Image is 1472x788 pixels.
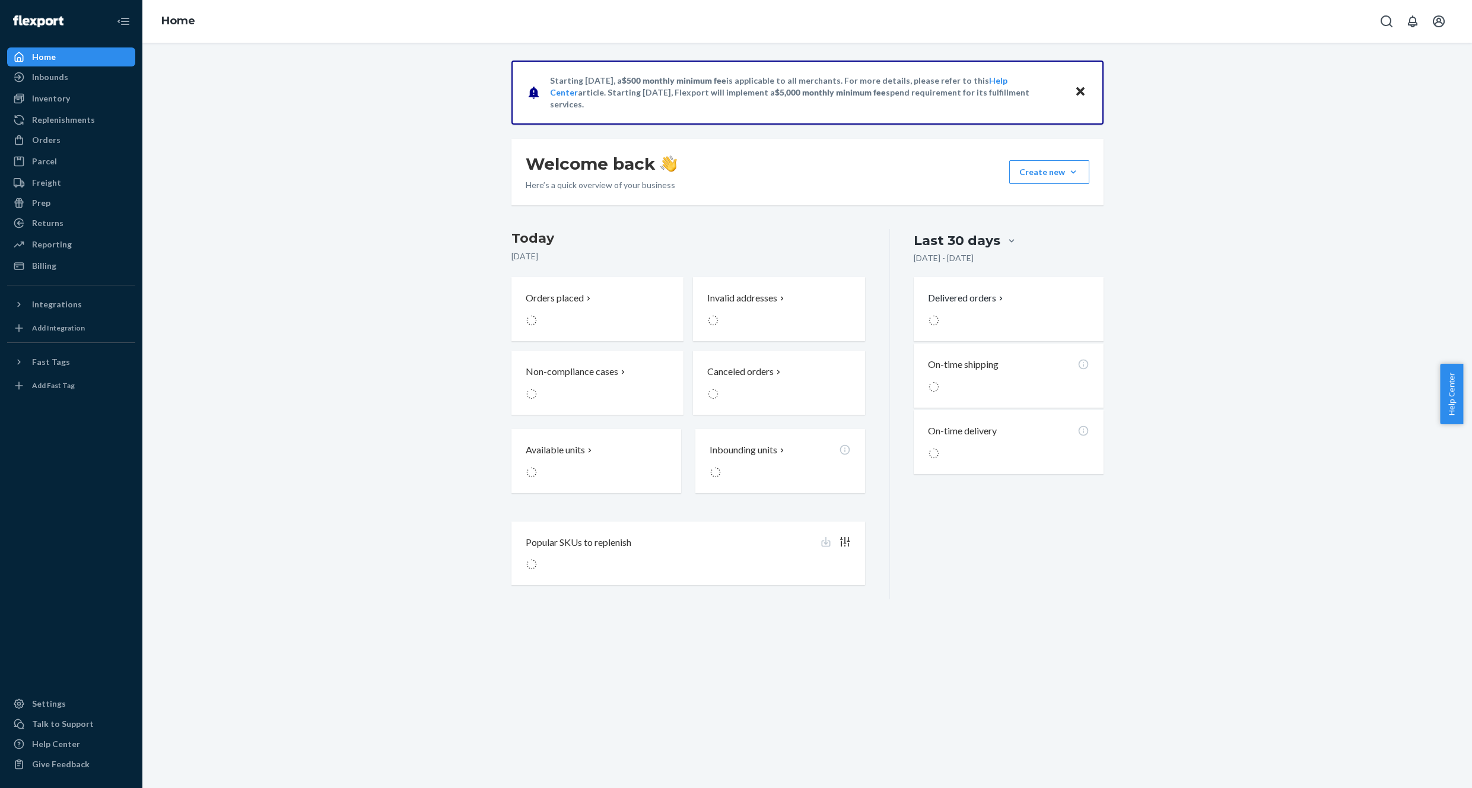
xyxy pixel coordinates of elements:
a: Help Center [7,735,135,754]
div: Inventory [32,93,70,104]
h3: Today [511,229,866,248]
p: On-time shipping [928,358,999,371]
button: Open notifications [1401,9,1425,33]
div: Add Fast Tag [32,380,75,390]
div: Integrations [32,298,82,310]
p: Invalid addresses [707,291,777,305]
div: Talk to Support [32,718,94,730]
p: [DATE] - [DATE] [914,252,974,264]
a: Add Integration [7,319,135,338]
p: Non-compliance cases [526,365,618,379]
a: Parcel [7,152,135,171]
a: Orders [7,131,135,150]
div: Billing [32,260,56,272]
p: Canceled orders [707,365,774,379]
button: Close [1073,84,1088,101]
button: Give Feedback [7,755,135,774]
button: Close Navigation [112,9,135,33]
p: Starting [DATE], a is applicable to all merchants. For more details, please refer to this article... [550,75,1063,110]
div: Parcel [32,155,57,167]
button: Open account menu [1427,9,1451,33]
p: Orders placed [526,291,584,305]
div: Reporting [32,239,72,250]
a: Home [161,14,195,27]
span: $500 monthly minimum fee [622,75,726,85]
button: Help Center [1440,364,1463,424]
div: Help Center [32,738,80,750]
img: hand-wave emoji [660,155,677,172]
button: Delivered orders [928,291,1006,305]
button: Open Search Box [1375,9,1398,33]
p: Available units [526,443,585,457]
button: Create new [1009,160,1089,184]
p: Inbounding units [710,443,777,457]
button: Canceled orders [693,351,865,415]
div: Freight [32,177,61,189]
a: Returns [7,214,135,233]
div: Settings [32,698,66,710]
h1: Welcome back [526,153,677,174]
a: Freight [7,173,135,192]
p: On-time delivery [928,424,997,438]
button: Talk to Support [7,714,135,733]
button: Inbounding units [695,429,865,493]
button: Invalid addresses [693,277,865,341]
button: Orders placed [511,277,683,341]
img: Flexport logo [13,15,63,27]
div: Prep [32,197,50,209]
div: Inbounds [32,71,68,83]
a: Prep [7,193,135,212]
p: Popular SKUs to replenish [526,536,631,549]
p: [DATE] [511,250,866,262]
a: Billing [7,256,135,275]
button: Non-compliance cases [511,351,683,415]
div: Home [32,51,56,63]
a: Inbounds [7,68,135,87]
div: Add Integration [32,323,85,333]
div: Replenishments [32,114,95,126]
a: Reporting [7,235,135,254]
div: Orders [32,134,61,146]
span: $5,000 monthly minimum fee [775,87,886,97]
div: Last 30 days [914,231,1000,250]
ol: breadcrumbs [152,4,205,39]
p: Here’s a quick overview of your business [526,179,677,191]
button: Fast Tags [7,352,135,371]
a: Replenishments [7,110,135,129]
button: Integrations [7,295,135,314]
a: Home [7,47,135,66]
div: Returns [32,217,63,229]
a: Add Fast Tag [7,376,135,395]
a: Settings [7,694,135,713]
div: Give Feedback [32,758,90,770]
a: Inventory [7,89,135,108]
div: Fast Tags [32,356,70,368]
button: Available units [511,429,681,493]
